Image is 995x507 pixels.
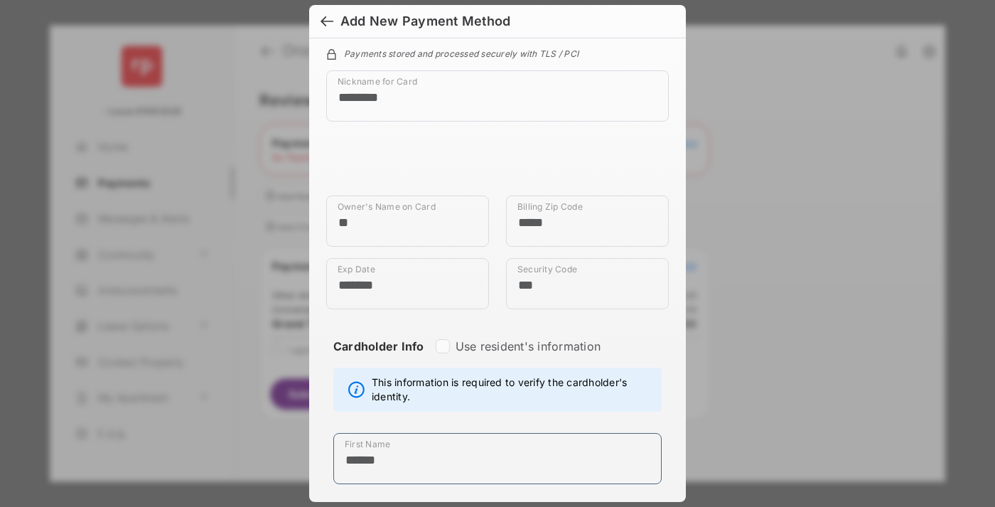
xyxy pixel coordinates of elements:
[372,375,654,404] span: This information is required to verify the cardholder's identity.
[333,339,424,379] strong: Cardholder Info
[326,133,669,196] iframe: Credit card field
[456,339,601,353] label: Use resident's information
[326,46,669,59] div: Payments stored and processed securely with TLS / PCI
[340,14,510,29] div: Add New Payment Method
